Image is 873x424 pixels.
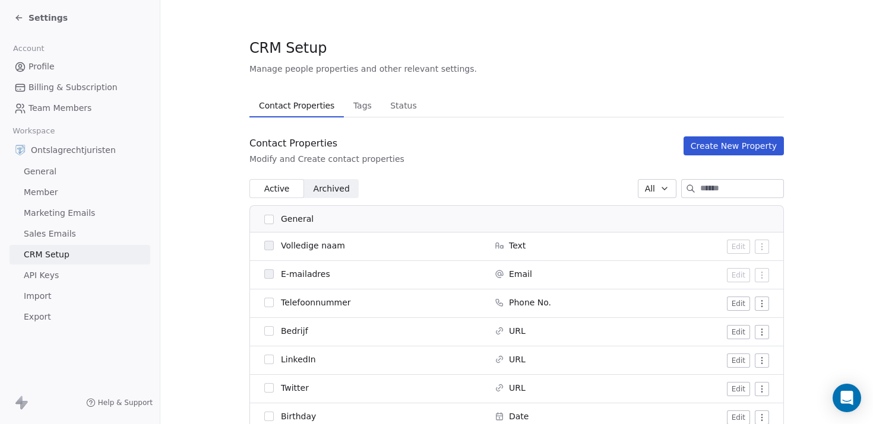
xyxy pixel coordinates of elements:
[10,286,150,306] a: Import
[727,268,750,282] button: Edit
[254,97,339,114] span: Contact Properties
[281,240,345,251] span: Volledige naam
[29,60,55,73] span: Profile
[281,297,351,308] span: Telefoonnummer
[727,382,750,396] button: Edit
[24,311,51,323] span: Export
[10,307,150,327] a: Export
[31,144,116,156] span: Ontslagrechtjuristen
[281,410,316,422] span: Birthday
[24,290,51,302] span: Import
[10,98,150,118] a: Team Members
[314,183,350,195] span: Archived
[249,63,477,75] span: Manage people properties and other relevant settings.
[509,353,526,365] span: URL
[727,240,750,254] button: Edit
[10,78,150,97] a: Billing & Subscription
[98,398,153,407] span: Help & Support
[833,384,861,412] div: Open Intercom Messenger
[10,224,150,244] a: Sales Emails
[509,268,532,280] span: Email
[86,398,153,407] a: Help & Support
[509,297,551,308] span: Phone No.
[24,269,59,282] span: API Keys
[24,248,69,261] span: CRM Setup
[14,12,68,24] a: Settings
[8,40,49,58] span: Account
[727,297,750,311] button: Edit
[249,39,327,57] span: CRM Setup
[281,213,314,225] span: General
[8,122,60,140] span: Workspace
[249,153,404,165] div: Modify and Create contact properties
[281,325,308,337] span: Bedrijf
[509,325,526,337] span: URL
[509,240,526,251] span: Text
[645,183,655,195] span: All
[281,268,330,280] span: E-mailadres
[24,186,58,199] span: Member
[10,183,150,202] a: Member
[29,81,118,94] span: Billing & Subscription
[509,382,526,394] span: URL
[10,162,150,181] a: General
[727,353,750,368] button: Edit
[10,266,150,285] a: API Keys
[349,97,377,114] span: Tags
[10,245,150,264] a: CRM Setup
[684,136,784,155] button: Create New Property
[281,382,309,394] span: Twitter
[24,228,76,240] span: Sales Emails
[24,165,56,178] span: General
[29,12,68,24] span: Settings
[10,57,150,76] a: Profile
[29,102,91,114] span: Team Members
[281,353,316,365] span: LinkedIn
[509,410,529,422] span: Date
[10,203,150,223] a: Marketing Emails
[249,136,404,151] div: Contact Properties
[14,144,26,156] img: Ontslagrechtjuristen-logo%20blauw-icon.png
[24,207,95,219] span: Marketing Emails
[727,325,750,339] button: Edit
[385,97,422,114] span: Status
